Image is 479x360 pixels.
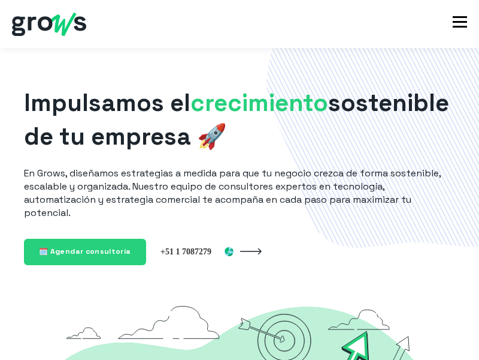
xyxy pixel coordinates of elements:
img: grows - hubspot [12,13,86,36]
img: Perú +51 1 7087279 [160,246,234,257]
a: 🗓️ Agendar consultoría [24,239,146,265]
span: crecimiento [190,88,328,118]
span: 🗓️ Agendar consultoría [39,247,131,256]
h1: Impulsamos el sostenible de tu empresa 🚀 [24,86,455,154]
p: En Grows, diseñamos estrategias a medida para que tu negocio crezca de forma sostenible, escalabl... [24,167,455,220]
